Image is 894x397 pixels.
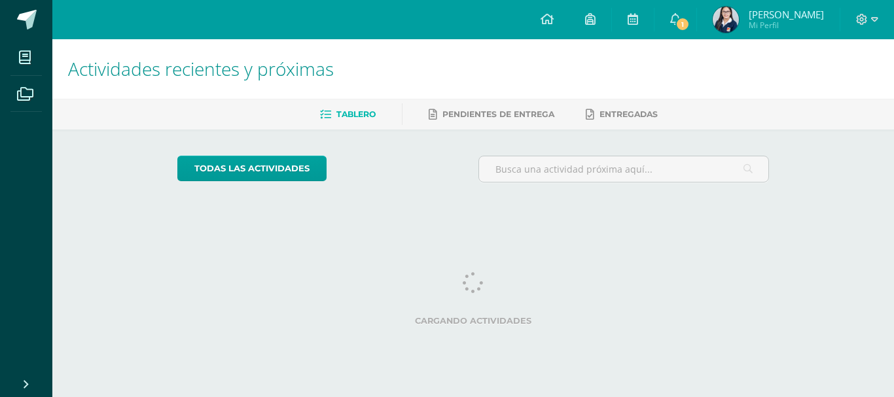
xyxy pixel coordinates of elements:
span: Mi Perfil [749,20,824,31]
img: c908bf728ceebb8ce0c1cc550b182be8.png [713,7,739,33]
input: Busca una actividad próxima aquí... [479,156,769,182]
a: Entregadas [586,104,658,125]
span: Pendientes de entrega [442,109,554,119]
span: 1 [675,17,690,31]
span: [PERSON_NAME] [749,8,824,21]
a: Pendientes de entrega [429,104,554,125]
span: Actividades recientes y próximas [68,56,334,81]
span: Tablero [336,109,376,119]
span: Entregadas [599,109,658,119]
a: Tablero [320,104,376,125]
a: todas las Actividades [177,156,327,181]
label: Cargando actividades [177,316,770,326]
